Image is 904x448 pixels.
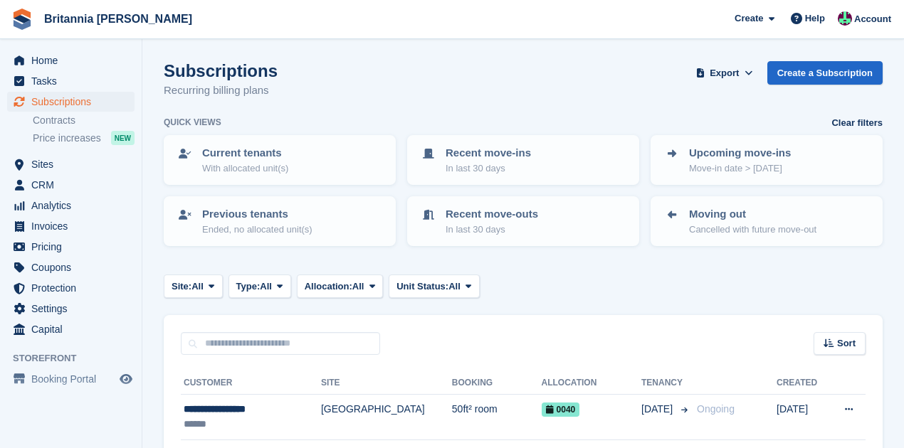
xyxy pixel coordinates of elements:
[33,114,135,127] a: Contracts
[777,372,828,395] th: Created
[31,154,117,174] span: Sites
[31,299,117,319] span: Settings
[854,12,891,26] span: Account
[446,223,538,237] p: In last 30 days
[735,11,763,26] span: Create
[697,403,735,415] span: Ongoing
[228,274,291,298] button: Type: All
[33,132,101,145] span: Price increases
[202,145,288,161] p: Current tenants
[652,137,881,183] a: Upcoming move-ins Move-in date > [DATE]
[7,216,135,236] a: menu
[164,274,223,298] button: Site: All
[31,175,117,195] span: CRM
[181,372,321,395] th: Customer
[7,196,135,215] a: menu
[172,279,191,294] span: Site:
[321,372,452,395] th: Site
[31,369,117,389] span: Booking Portal
[38,7,198,31] a: Britannia [PERSON_NAME]
[389,274,479,298] button: Unit Status: All
[33,130,135,146] a: Price increases NEW
[31,196,117,215] span: Analytics
[13,351,142,366] span: Storefront
[838,11,852,26] img: Louise Fuller
[689,145,791,161] p: Upcoming move-ins
[7,278,135,298] a: menu
[7,71,135,91] a: menu
[409,137,638,183] a: Recent move-ins In last 30 days
[446,145,531,161] p: Recent move-ins
[164,82,278,99] p: Recurring billing plans
[7,237,135,257] a: menu
[7,154,135,174] a: menu
[689,206,816,223] p: Moving out
[641,402,676,417] span: [DATE]
[191,279,204,294] span: All
[321,395,452,440] td: [GEOGRAPHIC_DATA]
[396,279,448,294] span: Unit Status:
[7,369,135,389] a: menu
[7,175,135,195] a: menu
[31,237,117,257] span: Pricing
[117,370,135,388] a: Preview store
[446,161,531,176] p: In last 30 days
[202,206,312,223] p: Previous tenants
[164,61,278,80] h1: Subscriptions
[11,9,33,30] img: stora-icon-8386f47178a22dfd0bd8f6a31ec36ba5ce8667c1dd55bd0f319d3a0aa187defe.svg
[767,61,883,85] a: Create a Subscription
[641,372,691,395] th: Tenancy
[452,372,542,395] th: Booking
[165,198,394,245] a: Previous tenants Ended, no allocated unit(s)
[837,336,856,351] span: Sort
[448,279,461,294] span: All
[409,198,638,245] a: Recent move-outs In last 30 days
[693,61,756,85] button: Export
[446,206,538,223] p: Recent move-outs
[236,279,261,294] span: Type:
[31,50,117,70] span: Home
[260,279,272,294] span: All
[31,257,117,277] span: Coupons
[31,278,117,298] span: Protection
[31,216,117,236] span: Invoices
[7,319,135,339] a: menu
[165,137,394,183] a: Current tenants With allocated unit(s)
[710,66,739,80] span: Export
[7,299,135,319] a: menu
[831,116,883,130] a: Clear filters
[31,92,117,112] span: Subscriptions
[202,161,288,176] p: With allocated unit(s)
[297,274,384,298] button: Allocation: All
[777,395,828,440] td: [DATE]
[31,71,117,91] span: Tasks
[689,161,791,176] p: Move-in date > [DATE]
[352,279,364,294] span: All
[164,116,221,129] h6: Quick views
[805,11,825,26] span: Help
[305,279,352,294] span: Allocation:
[652,198,881,245] a: Moving out Cancelled with future move-out
[7,50,135,70] a: menu
[542,402,580,417] span: 0040
[542,372,641,395] th: Allocation
[7,92,135,112] a: menu
[111,131,135,145] div: NEW
[452,395,542,440] td: 50ft² room
[689,223,816,237] p: Cancelled with future move-out
[202,223,312,237] p: Ended, no allocated unit(s)
[31,319,117,339] span: Capital
[7,257,135,277] a: menu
